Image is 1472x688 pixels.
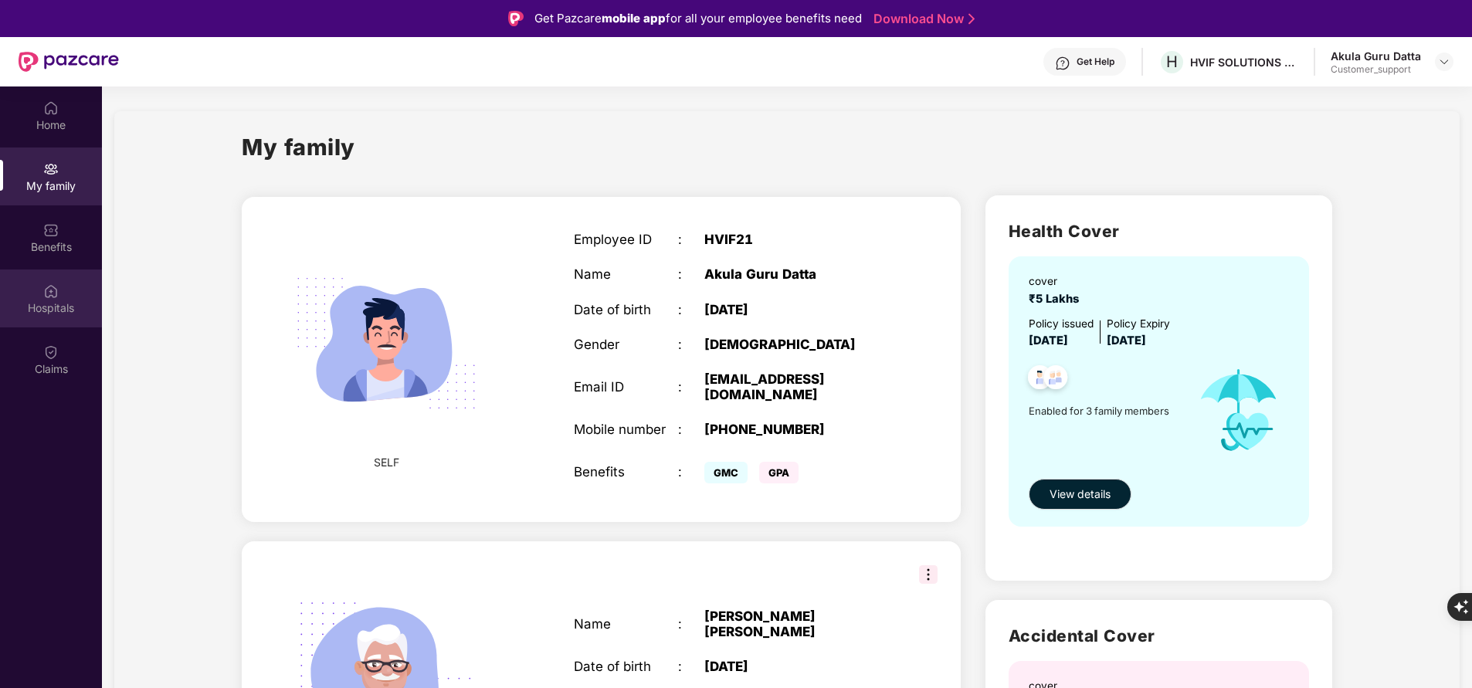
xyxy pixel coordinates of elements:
img: icon [1182,350,1295,470]
div: Date of birth [574,302,678,317]
span: View details [1050,486,1111,503]
div: Get Help [1077,56,1114,68]
button: View details [1029,479,1131,510]
img: svg+xml;base64,PHN2ZyBpZD0iQ2xhaW0iIHhtbG5zPSJodHRwOi8vd3d3LnczLm9yZy8yMDAwL3N2ZyIgd2lkdGg9IjIwIi... [43,344,59,360]
img: Logo [508,11,524,26]
div: [DATE] [704,659,887,674]
div: Mobile number [574,422,678,437]
img: svg+xml;base64,PHN2ZyB4bWxucz0iaHR0cDovL3d3dy53My5vcmcvMjAwMC9zdmciIHdpZHRoPSI0OC45NDMiIGhlaWdodD... [1021,361,1059,398]
div: Gender [574,337,678,352]
img: svg+xml;base64,PHN2ZyB3aWR0aD0iMjAiIGhlaWdodD0iMjAiIHZpZXdCb3g9IjAgMCAyMCAyMCIgZmlsbD0ibm9uZSIgeG... [43,161,59,177]
div: HVIF21 [704,232,887,247]
img: New Pazcare Logo [19,52,119,72]
div: : [678,232,704,247]
img: svg+xml;base64,PHN2ZyB4bWxucz0iaHR0cDovL3d3dy53My5vcmcvMjAwMC9zdmciIHdpZHRoPSIyMjQiIGhlaWdodD0iMT... [275,232,497,454]
strong: mobile app [602,11,666,25]
div: Benefits [574,464,678,480]
div: : [678,302,704,317]
div: HVIF SOLUTIONS PRIVATE LIMITED [1190,55,1298,69]
div: : [678,616,704,632]
div: Name [574,266,678,282]
div: : [678,337,704,352]
div: Policy Expiry [1107,316,1170,332]
div: [PHONE_NUMBER] [704,422,887,437]
h1: My family [242,130,355,164]
div: Akula Guru Datta [704,266,887,282]
div: [DATE] [704,302,887,317]
span: SELF [374,454,399,471]
img: svg+xml;base64,PHN2ZyBpZD0iSG9zcGl0YWxzIiB4bWxucz0iaHR0cDovL3d3dy53My5vcmcvMjAwMC9zdmciIHdpZHRoPS... [43,283,59,299]
span: [DATE] [1029,334,1068,347]
div: : [678,422,704,437]
span: ₹5 Lakhs [1029,292,1085,306]
img: Stroke [968,11,975,27]
div: : [678,266,704,282]
div: Customer_support [1331,63,1421,76]
span: [DATE] [1107,334,1146,347]
span: Enabled for 3 family members [1029,403,1182,419]
div: cover [1029,273,1085,290]
div: Name [574,616,678,632]
h2: Health Cover [1009,219,1309,244]
div: : [678,464,704,480]
div: Akula Guru Datta [1331,49,1421,63]
img: svg+xml;base64,PHN2ZyB4bWxucz0iaHR0cDovL3d3dy53My5vcmcvMjAwMC9zdmciIHdpZHRoPSI0OC45NDMiIGhlaWdodD... [1037,361,1075,398]
span: GPA [759,462,799,483]
div: Employee ID [574,232,678,247]
h2: Accidental Cover [1009,623,1309,649]
div: Get Pazcare for all your employee benefits need [534,9,862,28]
div: [EMAIL_ADDRESS][DOMAIN_NAME] [704,371,887,402]
img: svg+xml;base64,PHN2ZyB3aWR0aD0iMzIiIGhlaWdodD0iMzIiIHZpZXdCb3g9IjAgMCAzMiAzMiIgZmlsbD0ibm9uZSIgeG... [919,565,938,584]
span: H [1166,53,1178,71]
span: GMC [704,462,748,483]
img: svg+xml;base64,PHN2ZyBpZD0iSG9tZSIgeG1sbnM9Imh0dHA6Ly93d3cudzMub3JnLzIwMDAvc3ZnIiB3aWR0aD0iMjAiIG... [43,100,59,116]
div: [PERSON_NAME] [PERSON_NAME] [704,608,887,639]
div: : [678,659,704,674]
img: svg+xml;base64,PHN2ZyBpZD0iRHJvcGRvd24tMzJ4MzIiIHhtbG5zPSJodHRwOi8vd3d3LnczLm9yZy8yMDAwL3N2ZyIgd2... [1438,56,1450,68]
div: Email ID [574,379,678,395]
div: [DEMOGRAPHIC_DATA] [704,337,887,352]
img: svg+xml;base64,PHN2ZyBpZD0iQmVuZWZpdHMiIHhtbG5zPSJodHRwOi8vd3d3LnczLm9yZy8yMDAwL3N2ZyIgd2lkdGg9Ij... [43,222,59,238]
div: Date of birth [574,659,678,674]
a: Download Now [873,11,970,27]
div: Policy issued [1029,316,1094,332]
div: : [678,379,704,395]
img: svg+xml;base64,PHN2ZyBpZD0iSGVscC0zMngzMiIgeG1sbnM9Imh0dHA6Ly93d3cudzMub3JnLzIwMDAvc3ZnIiB3aWR0aD... [1055,56,1070,71]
